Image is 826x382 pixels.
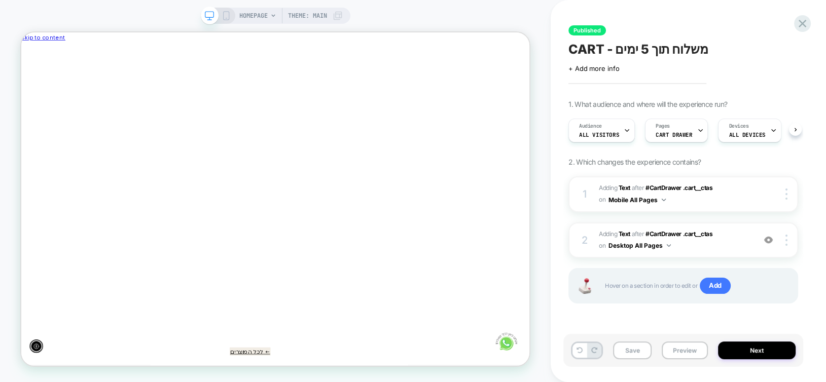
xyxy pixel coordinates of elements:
[580,185,590,203] div: 1
[656,131,692,138] span: CART DRAWER
[288,8,327,24] span: Theme: MAIN
[662,341,708,359] button: Preview
[645,184,712,192] span: #CartDrawer .cart__ctas
[239,8,268,24] span: HOMEPAGE
[667,244,671,247] img: down arrow
[656,123,670,130] span: Pages
[579,123,602,130] span: Audience
[568,100,727,108] span: 1. What audience and where will the experience run?
[568,42,708,57] span: CART - משלוח תוך 5 ימים
[785,235,787,246] img: close
[599,230,630,238] span: Adding
[608,194,666,206] button: Mobile All Pages
[718,341,796,359] button: Next
[580,231,590,249] div: 2
[764,236,773,244] img: crossed eye
[599,184,630,192] span: Adding
[729,123,748,130] span: Devices
[613,341,652,359] button: Save
[608,239,671,252] button: Desktop All Pages
[599,240,605,251] span: on
[574,278,595,294] img: Joystick
[579,131,619,138] span: All Visitors
[631,230,644,238] span: AFTER
[619,184,630,192] b: Text
[631,184,644,192] span: AFTER
[700,278,731,294] span: Add
[729,131,765,138] span: ALL DEVICES
[619,230,630,238] b: Text
[568,158,701,166] span: 2. Which changes the experience contains?
[645,230,712,238] span: #CartDrawer .cart__ctas
[662,199,666,201] img: down arrow
[568,64,619,72] span: + Add more info
[605,278,787,294] span: Hover on a section in order to edit or
[599,194,605,205] span: on
[785,188,787,200] img: close
[568,25,606,35] span: Published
